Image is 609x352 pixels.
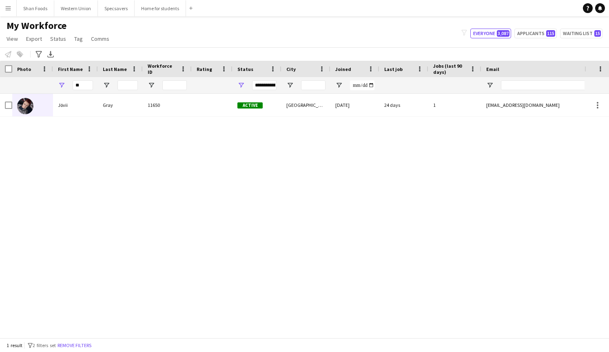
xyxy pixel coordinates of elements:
[17,0,54,16] button: Shan Foods
[58,82,65,89] button: Open Filter Menu
[384,66,403,72] span: Last job
[335,82,343,89] button: Open Filter Menu
[335,66,351,72] span: Joined
[56,341,93,350] button: Remove filters
[135,0,186,16] button: Home for students
[91,35,109,42] span: Comms
[74,35,83,42] span: Tag
[17,66,31,72] span: Photo
[117,80,138,90] input: Last Name Filter Input
[497,30,509,37] span: 3,087
[17,98,33,114] img: Jövii Gray
[73,80,93,90] input: First Name Filter Input
[486,82,494,89] button: Open Filter Menu
[237,102,263,108] span: Active
[3,33,21,44] a: View
[286,82,294,89] button: Open Filter Menu
[237,66,253,72] span: Status
[546,30,555,37] span: 115
[98,0,135,16] button: Specsavers
[53,94,98,116] div: Jövii
[560,29,602,38] button: Waiting list15
[34,49,44,59] app-action-btn: Advanced filters
[237,82,245,89] button: Open Filter Menu
[148,63,177,75] span: Workforce ID
[197,66,212,72] span: Rating
[88,33,113,44] a: Comms
[58,66,83,72] span: First Name
[50,35,66,42] span: Status
[281,94,330,116] div: [GEOGRAPHIC_DATA]
[103,82,110,89] button: Open Filter Menu
[330,94,379,116] div: [DATE]
[143,94,192,116] div: 11650
[162,80,187,90] input: Workforce ID Filter Input
[47,33,69,44] a: Status
[7,20,66,32] span: My Workforce
[433,63,467,75] span: Jobs (last 90 days)
[98,94,143,116] div: Gray
[486,66,499,72] span: Email
[33,342,56,348] span: 2 filters set
[286,66,296,72] span: City
[7,35,18,42] span: View
[301,80,326,90] input: City Filter Input
[428,94,481,116] div: 1
[350,80,374,90] input: Joined Filter Input
[46,49,55,59] app-action-btn: Export XLSX
[54,0,98,16] button: Western Union
[71,33,86,44] a: Tag
[594,30,601,37] span: 15
[23,33,45,44] a: Export
[470,29,511,38] button: Everyone3,087
[103,66,127,72] span: Last Name
[514,29,557,38] button: Applicants115
[26,35,42,42] span: Export
[148,82,155,89] button: Open Filter Menu
[379,94,428,116] div: 24 days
